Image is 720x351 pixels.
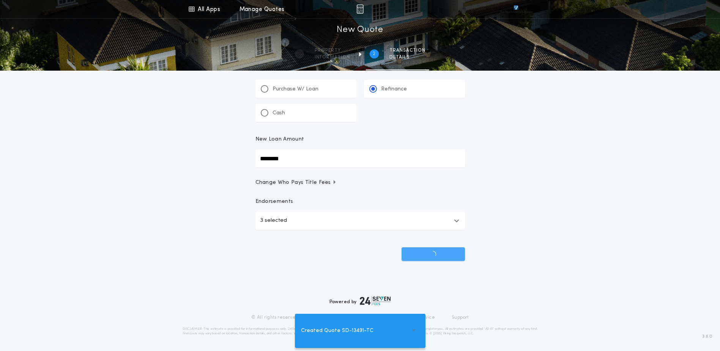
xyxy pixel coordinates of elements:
[381,85,407,93] p: Refinance
[255,179,465,187] button: Change Who Pays Title Fees
[260,216,287,225] p: 3 selected
[329,296,391,305] div: Powered by
[389,54,425,60] span: details
[373,51,375,57] h2: 2
[255,136,304,143] p: New Loan Amount
[273,85,318,93] p: Purchase W/ Loan
[255,212,465,230] button: 3 selected
[360,296,391,305] img: logo
[273,109,285,117] p: Cash
[500,5,532,13] img: vs-icon
[301,327,373,335] span: Created Quote SD-13491-TC
[255,198,465,206] p: Endorsements
[389,47,425,54] span: Transaction
[315,47,350,54] span: Property
[315,54,350,60] span: information
[356,5,364,14] img: img
[255,179,337,187] span: Change Who Pays Title Fees
[337,24,383,36] h1: New Quote
[255,149,465,168] input: New Loan Amount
